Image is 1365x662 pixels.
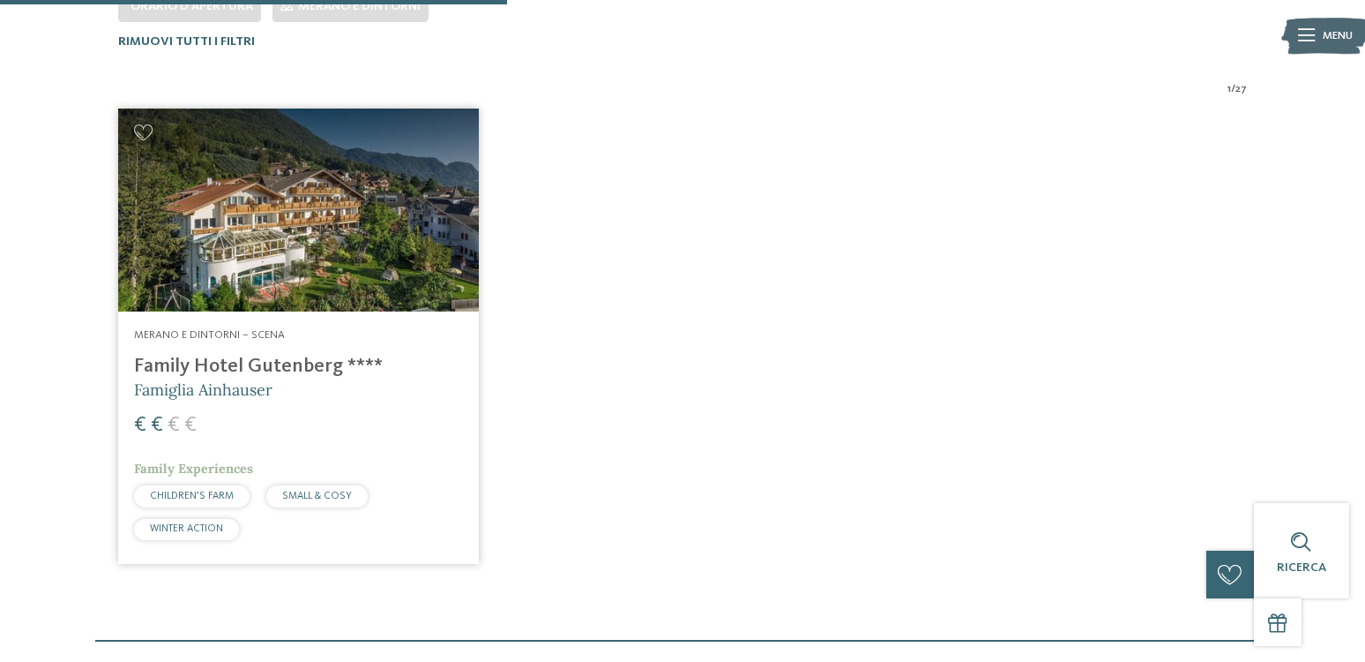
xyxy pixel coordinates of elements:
h4: Family Hotel Gutenberg **** [134,355,462,379]
span: € [151,415,163,436]
span: Merano e dintorni – Scena [134,329,285,341]
span: Ricerca [1277,561,1326,574]
span: Rimuovi tutti i filtri [118,35,255,48]
span: € [134,415,146,436]
img: Family Hotel Gutenberg **** [118,109,478,312]
span: € [168,415,180,436]
span: CHILDREN’S FARM [150,491,234,501]
span: SMALL & COSY [282,491,352,501]
span: Family Experiences [134,461,253,477]
a: Cercate un hotel per famiglie? Qui troverete solo i migliori! Merano e dintorni – Scena Family Ho... [118,109,478,564]
span: 27 [1235,81,1247,97]
span: € [184,415,197,436]
span: Famiglia Ainhauser [134,380,272,400]
span: / [1231,81,1235,97]
span: WINTER ACTION [150,523,223,534]
span: 1 [1227,81,1231,97]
